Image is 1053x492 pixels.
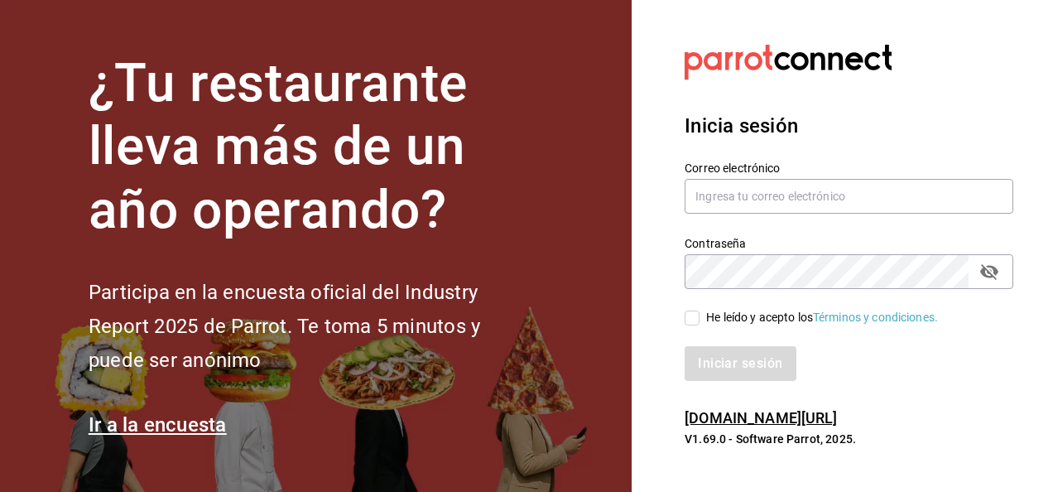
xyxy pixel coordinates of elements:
[685,409,837,427] a: [DOMAIN_NAME][URL]
[89,52,536,243] h1: ¿Tu restaurante lleva más de un año operando?
[706,309,938,326] div: He leído y acepto los
[89,413,227,437] a: Ir a la encuesta
[685,162,1013,173] label: Correo electrónico
[975,258,1003,286] button: Campo de contraseña
[685,237,1013,248] label: Contraseña
[685,179,1013,214] input: Ingresa tu correo electrónico
[89,276,536,377] h2: Participa en la encuesta oficial del Industry Report 2025 de Parrot. Te toma 5 minutos y puede se...
[813,311,938,324] a: Términos y condiciones.
[685,111,1013,141] h3: Inicia sesión
[685,431,1013,447] p: V1.69.0 - Software Parrot, 2025.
